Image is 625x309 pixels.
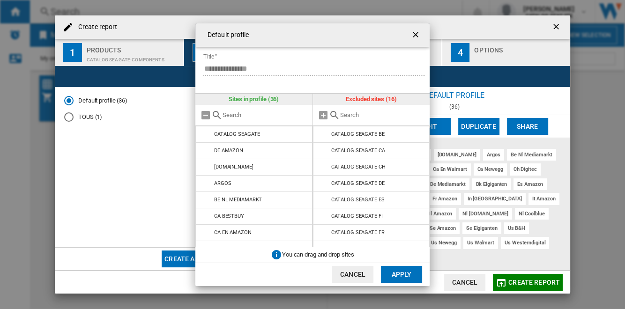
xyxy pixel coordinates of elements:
[331,131,384,137] div: CATALOG SEAGATE BE
[411,30,422,41] ng-md-icon: getI18NText('BUTTONS.CLOSE_DIALOG')
[331,246,383,252] div: CATALOG SEAGATE IN
[214,229,252,235] div: CA EN AMAZON
[214,164,253,170] div: [DOMAIN_NAME]
[381,266,422,283] button: Apply
[214,197,262,203] div: BE NL MEDIAMARKT
[200,110,211,121] md-icon: Remove all
[332,266,373,283] button: Cancel
[313,94,430,105] div: Excluded sites (16)
[223,111,308,118] input: Search
[214,131,260,137] div: CATALOG SEAGATE
[282,250,354,257] span: You can drag and drop sites
[407,26,426,44] button: getI18NText('BUTTONS.CLOSE_DIALOG')
[331,147,385,154] div: CATALOG SEAGATE CA
[331,180,384,186] div: CATALOG SEAGATE DE
[214,180,231,186] div: ARGOS
[214,213,244,219] div: CA BESTBUY
[195,94,312,105] div: Sites in profile (36)
[214,246,255,252] div: CA EN WALMART
[331,229,384,235] div: CATALOG SEAGATE FR
[318,110,329,121] md-icon: Add all
[340,111,425,118] input: Search
[203,30,249,40] h4: Default profile
[331,197,384,203] div: CATALOG SEAGATE ES
[331,164,385,170] div: CATALOG SEAGATE CH
[214,147,243,154] div: DE AMAZON
[331,213,382,219] div: CATALOG SEAGATE FI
